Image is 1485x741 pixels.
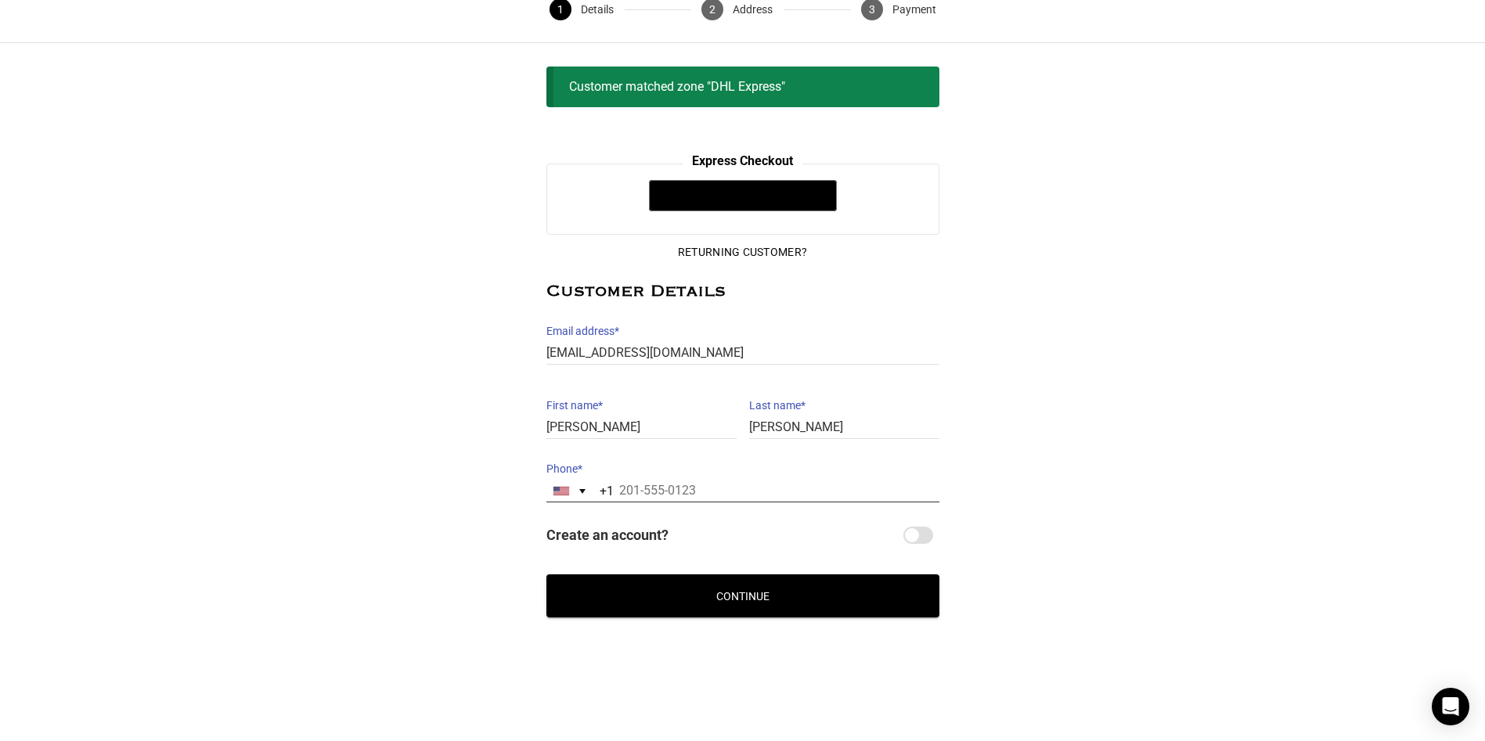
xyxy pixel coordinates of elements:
[546,480,939,502] input: 201-555-0123
[749,394,939,416] label: Last name
[546,521,900,549] span: Create an account?
[546,458,939,480] label: Phone
[546,574,939,617] button: Continue
[1432,688,1469,725] div: Open Intercom Messenger
[665,235,820,269] button: Returning Customer?
[649,180,837,211] button: Pay with GPay
[546,320,939,342] label: Email address
[903,527,933,544] input: Create an account?
[547,480,614,502] button: Selected country
[600,479,614,504] div: +1
[546,67,939,107] div: Customer matched zone "DHL Express"
[546,282,939,301] h2: Customer Details
[546,394,737,416] label: First name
